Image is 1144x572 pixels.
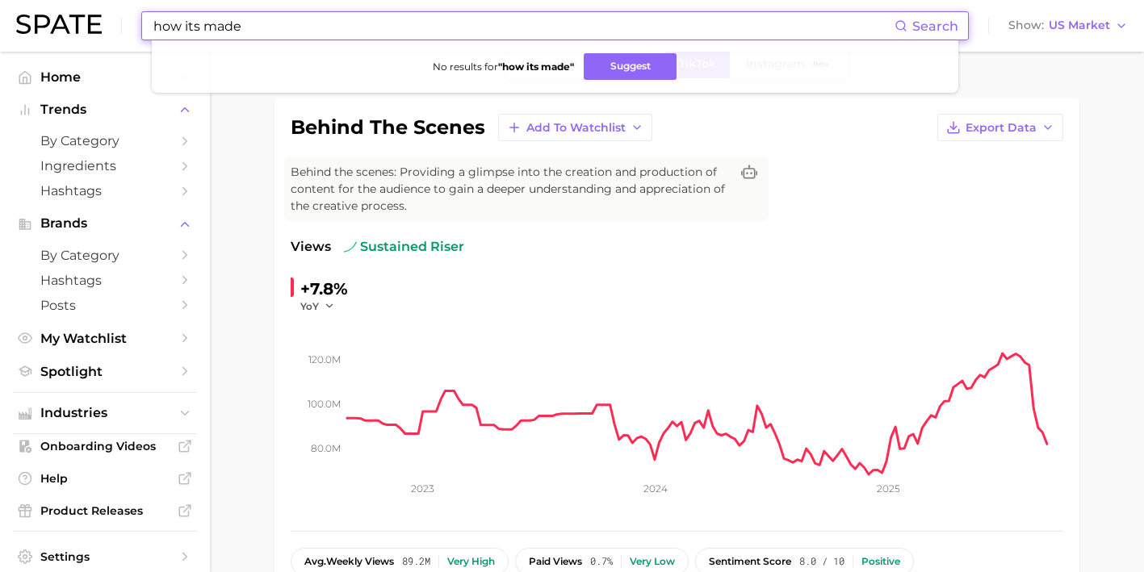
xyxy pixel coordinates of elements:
span: Search [912,19,958,34]
a: Posts [13,293,197,318]
div: Positive [861,556,900,567]
a: Help [13,466,197,491]
tspan: 2024 [643,482,668,495]
span: by Category [40,133,170,148]
a: Settings [13,545,197,569]
button: Trends [13,98,197,122]
a: Home [13,65,197,90]
span: Export Data [966,121,1037,135]
img: sustained riser [344,240,357,253]
span: sentiment score [709,556,791,567]
span: Hashtags [40,273,170,288]
button: Industries [13,401,197,425]
span: paid views [529,556,582,567]
div: Very high [447,556,495,567]
span: Help [40,471,170,486]
a: Ingredients [13,153,197,178]
span: My Watchlist [40,331,170,346]
a: Product Releases [13,499,197,523]
abbr: average [304,555,326,567]
img: SPATE [16,15,102,34]
span: No results for [433,61,574,73]
button: Brands [13,211,197,236]
a: Hashtags [13,268,197,293]
tspan: 2025 [877,482,900,495]
tspan: 2023 [411,482,434,495]
div: Very low [630,556,675,567]
span: Industries [40,406,170,420]
span: 89.2m [402,556,430,567]
span: Home [40,69,170,85]
span: weekly views [304,556,394,567]
span: 8.0 / 10 [799,556,844,567]
button: Add to Watchlist [498,114,652,141]
button: YoY [300,299,335,313]
tspan: 80.0m [311,442,341,454]
span: Behind the scenes: Providing a glimpse into the creation and production of content for the audien... [291,164,730,215]
span: 0.7% [590,556,613,567]
span: US Market [1049,21,1110,30]
span: Settings [40,549,170,564]
strong: " how its made " [498,61,574,73]
button: ShowUS Market [1004,15,1132,36]
button: Export Data [937,114,1063,141]
span: Hashtags [40,183,170,198]
div: +7.8% [300,276,348,302]
span: Spotlight [40,364,170,379]
span: Posts [40,298,170,313]
span: Add to Watchlist [526,121,626,135]
h1: behind the scenes [291,118,485,137]
span: Ingredients [40,158,170,173]
a: Onboarding Videos [13,434,197,458]
span: by Category [40,248,170,263]
span: Trends [40,102,170,117]
tspan: 100.0m [308,398,341,410]
a: Hashtags [13,178,197,203]
span: YoY [300,299,319,313]
a: by Category [13,128,197,153]
a: Spotlight [13,359,197,384]
button: Suggest [584,53,677,80]
span: Show [1008,21,1044,30]
a: My Watchlist [13,326,197,351]
span: sustained riser [344,237,464,257]
span: Brands [40,216,170,231]
span: Views [291,237,331,257]
tspan: 120.0m [308,353,341,365]
span: Product Releases [40,503,170,518]
a: by Category [13,243,197,268]
span: Onboarding Videos [40,439,170,453]
input: Search here for a brand, industry, or ingredient [152,12,895,40]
